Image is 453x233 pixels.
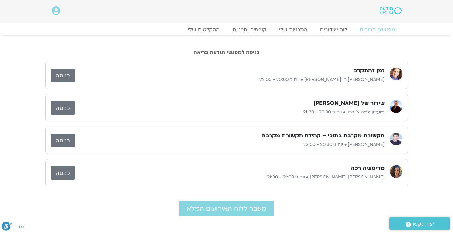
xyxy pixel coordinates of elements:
img: שאנייה כהן בן חיים [390,68,402,80]
h3: מדיטציה רכה [351,164,385,172]
a: יצירת קשר [389,217,450,230]
a: התכניות שלי [273,26,314,33]
a: ההקלטות שלי [182,26,226,33]
a: מפגשים קרובים [353,26,402,33]
nav: Menu [52,26,402,33]
img: ערן טייכר [390,133,402,145]
h3: שידור של [PERSON_NAME] [313,99,385,107]
h3: זמן להתקרב [354,67,385,75]
a: כניסה [51,166,75,180]
p: [PERSON_NAME] בן [PERSON_NAME] • יום ג׳ 20:00 - 22:00 [75,76,385,84]
h3: תקשורת מקרבת בתוכי – קהילת תקשורת מקרבת [262,132,385,140]
span: יצירת קשר [411,220,434,229]
a: כניסה [51,134,75,147]
p: מועדון פמה צ'ודרון • יום ג׳ 20:30 - 21:30 [75,108,385,116]
span: מעבר ללוח האירועים המלא [187,205,266,212]
p: [PERSON_NAME] [PERSON_NAME] • יום ג׳ 21:00 - 21:30 [75,173,385,181]
img: מועדון פמה צ'ודרון [390,100,402,113]
a: מעבר ללוח האירועים המלא [179,201,274,216]
a: לוח שידורים [314,26,353,33]
p: [PERSON_NAME] • יום ג׳ 20:30 - 22:00 [75,141,385,149]
a: קורסים ותכניות [226,26,273,33]
h2: כניסה למפגשי תודעה בריאה [45,49,408,55]
a: כניסה [51,69,75,82]
img: סיון גל גוטמן [390,165,402,178]
a: כניסה [51,101,75,115]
